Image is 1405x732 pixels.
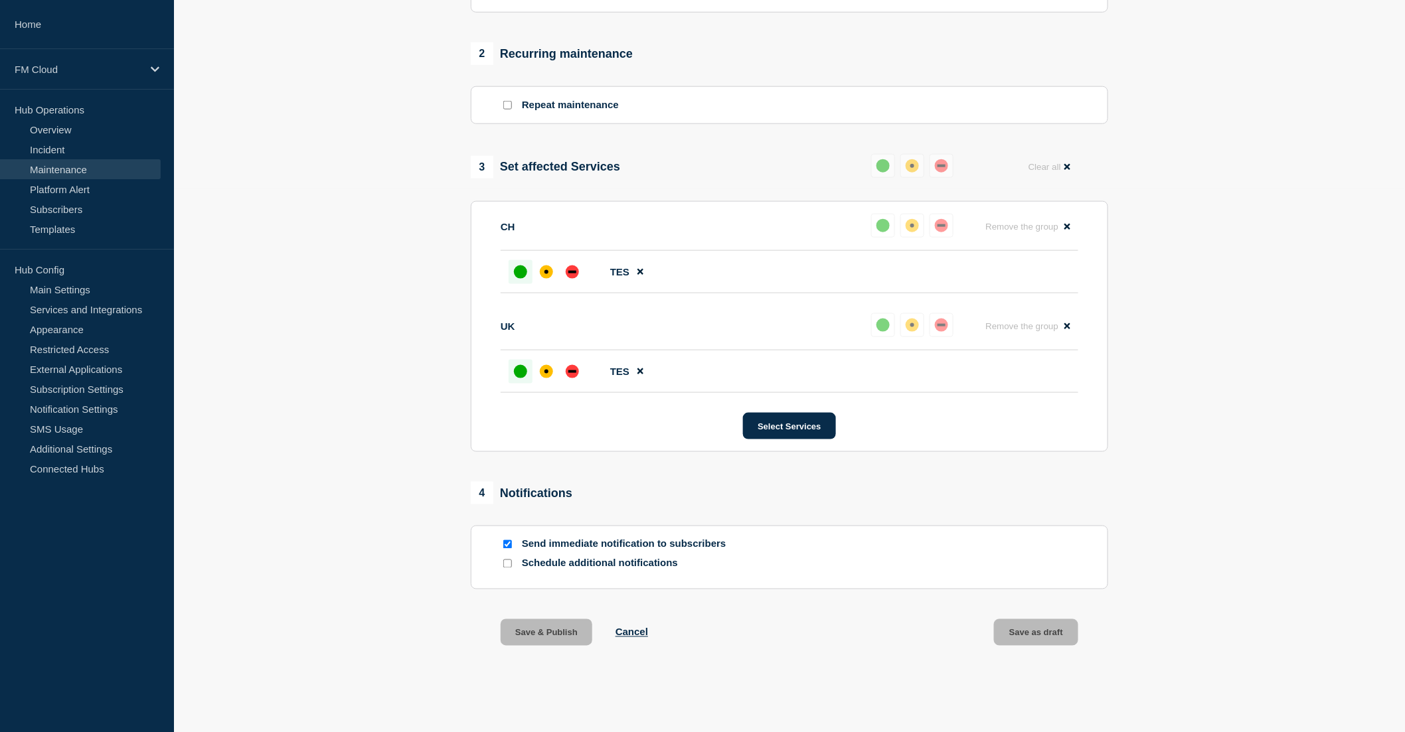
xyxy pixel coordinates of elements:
[930,154,953,178] button: down
[994,619,1078,646] button: Save as draft
[540,265,553,279] div: affected
[471,482,572,504] div: Notifications
[900,214,924,238] button: affected
[503,559,512,568] input: Schedule additional notifications
[471,156,493,179] span: 3
[15,64,142,75] p: FM Cloud
[985,222,1058,232] span: Remove the group
[930,313,953,337] button: down
[522,99,619,111] p: Repeat maintenance
[871,313,895,337] button: up
[503,101,512,110] input: Repeat maintenance
[876,159,890,173] div: up
[906,219,919,232] div: affected
[935,219,948,232] div: down
[935,319,948,332] div: down
[876,319,890,332] div: up
[514,265,527,279] div: up
[977,214,1078,240] button: Remove the group
[514,365,527,378] div: up
[930,214,953,238] button: down
[610,366,629,377] span: TES
[522,538,734,551] p: Send immediate notification to subscribers
[501,321,515,332] p: UK
[871,214,895,238] button: up
[906,319,919,332] div: affected
[503,540,512,549] input: Send immediate notification to subscribers
[540,365,553,378] div: affected
[566,365,579,378] div: down
[977,313,1078,339] button: Remove the group
[501,221,515,232] p: CH
[906,159,919,173] div: affected
[616,626,648,638] button: Cancel
[900,313,924,337] button: affected
[471,156,620,179] div: Set affected Services
[985,321,1058,331] span: Remove the group
[471,42,633,65] div: Recurring maintenance
[501,619,592,646] button: Save & Publish
[876,219,890,232] div: up
[1021,154,1078,180] button: Clear all
[566,265,579,279] div: down
[610,266,629,277] span: TES
[935,159,948,173] div: down
[743,413,835,439] button: Select Services
[471,42,493,65] span: 2
[522,557,734,570] p: Schedule additional notifications
[471,482,493,504] span: 4
[900,154,924,178] button: affected
[871,154,895,178] button: up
